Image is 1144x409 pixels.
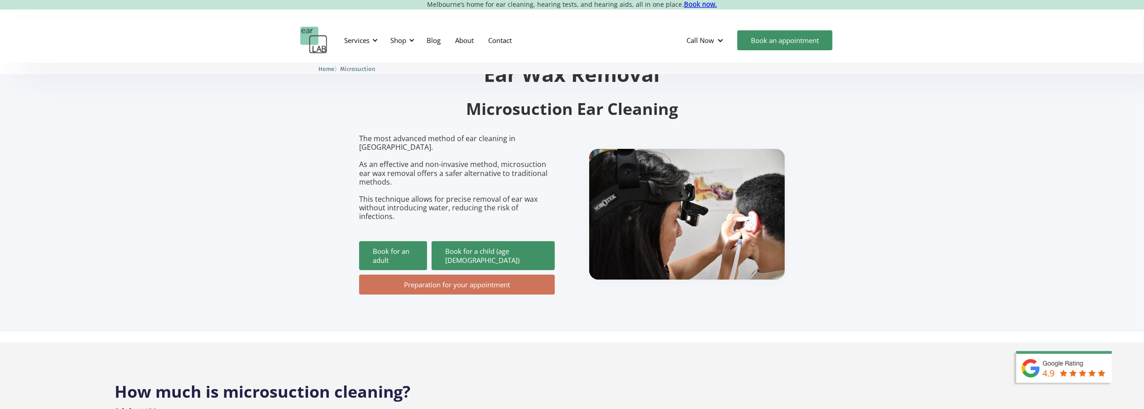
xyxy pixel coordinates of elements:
[481,27,519,53] a: Contact
[359,99,785,120] h2: Microsuction Ear Cleaning
[687,36,714,45] div: Call Now
[318,66,334,72] span: Home
[300,27,327,54] a: home
[390,36,406,45] div: Shop
[359,275,555,295] a: Preparation for your appointment
[359,64,785,84] h1: Ear Wax Removal
[318,64,334,73] a: Home
[432,241,555,270] a: Book for a child (age [DEMOGRAPHIC_DATA])
[385,27,417,54] div: Shop
[589,149,785,280] img: boy getting ear checked.
[679,27,733,54] div: Call Now
[344,36,370,45] div: Services
[340,64,375,73] a: Microsuction
[115,372,1030,403] h2: How much is microsuction cleaning?
[318,64,340,74] li: 〉
[359,241,427,270] a: Book for an adult
[448,27,481,53] a: About
[737,30,832,50] a: Book an appointment
[419,27,448,53] a: Blog
[340,66,375,72] span: Microsuction
[339,27,380,54] div: Services
[359,134,555,221] p: The most advanced method of ear cleaning in [GEOGRAPHIC_DATA]. As an effective and non-invasive m...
